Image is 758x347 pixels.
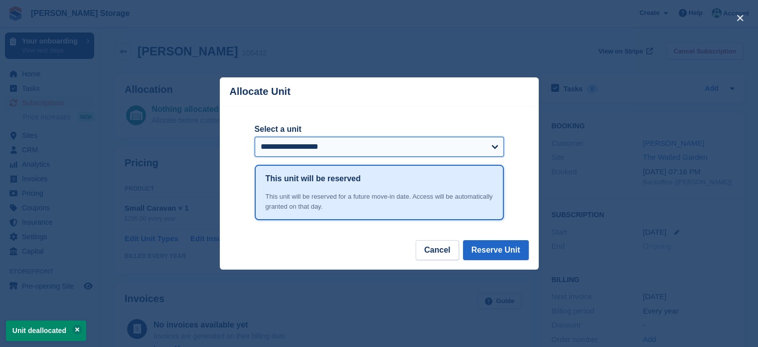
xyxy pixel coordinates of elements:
[266,192,493,211] div: This unit will be reserved for a future move-in date. Access will be automatically granted on tha...
[230,86,291,97] p: Allocate Unit
[416,240,458,260] button: Cancel
[255,123,504,135] label: Select a unit
[732,10,748,26] button: close
[463,240,529,260] button: Reserve Unit
[266,173,361,185] h1: This unit will be reserved
[6,321,86,341] p: Unit deallocated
